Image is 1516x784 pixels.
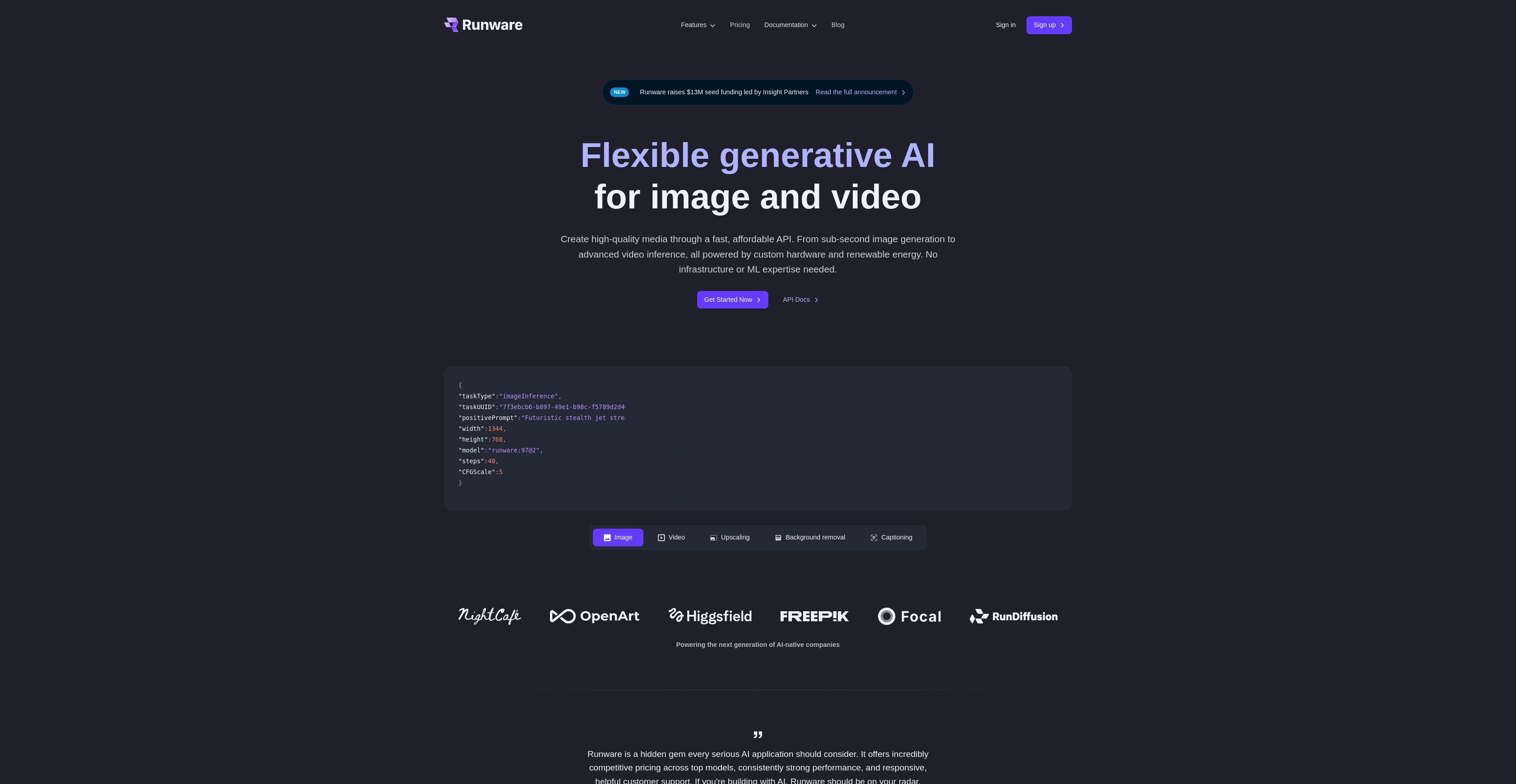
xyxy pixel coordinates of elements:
[503,425,506,432] span: ,
[499,403,639,410] span: "7f3ebcb6-b897-49e1-b98c-f5789d2d40d7"
[518,414,521,421] span: :
[764,529,856,546] button: Background removal
[495,403,499,410] span: :
[602,79,914,105] div: Runware raises $13M seed funding led by Insight Partners
[495,468,499,475] span: :
[458,447,484,454] span: "model"
[488,425,503,432] span: 1344
[499,392,558,400] span: "imageInference"
[458,392,495,400] span: "taskType"
[681,20,716,30] label: Features
[593,529,643,546] button: Image
[699,529,760,546] button: Upscaling
[458,425,484,432] span: "width"
[444,640,1072,650] p: Powering the next generation of AI-native companies
[860,529,923,546] button: Captioning
[488,447,540,454] span: "runware:97@2"
[521,414,857,421] span: "Futuristic stealth jet streaking through a neon-lit cityscape with glowing purple exhaust"
[996,20,1016,30] a: Sign in
[783,295,819,305] a: API Docs
[484,425,488,432] span: :
[558,392,562,400] span: ,
[495,392,499,400] span: :
[540,447,543,454] span: ,
[816,87,906,97] a: Read the full announcement
[832,20,845,30] a: Blog
[488,436,491,443] span: :
[503,436,506,443] span: ,
[458,403,495,410] span: "taskUUID"
[444,18,522,32] a: Go to /
[697,291,768,309] a: Get Started Now
[492,436,503,443] span: 768
[581,135,936,174] strong: Flexible generative AI
[484,447,488,454] span: :
[488,457,495,465] span: 40
[484,457,488,465] span: :
[495,457,499,465] span: ,
[458,382,462,389] span: {
[730,20,750,30] a: Pricing
[647,529,696,546] button: Video
[458,457,484,465] span: "steps"
[581,134,936,217] h1: for image and video
[557,231,959,277] p: Create high-quality media through a fast, affordable API. From sub-second image generation to adv...
[764,20,817,30] label: Documentation
[458,436,488,443] span: "height"
[458,468,495,475] span: "CFGScale"
[499,468,503,475] span: 5
[1026,16,1072,34] a: Sign up
[458,414,518,421] span: "positivePrompt"
[458,479,462,486] span: }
